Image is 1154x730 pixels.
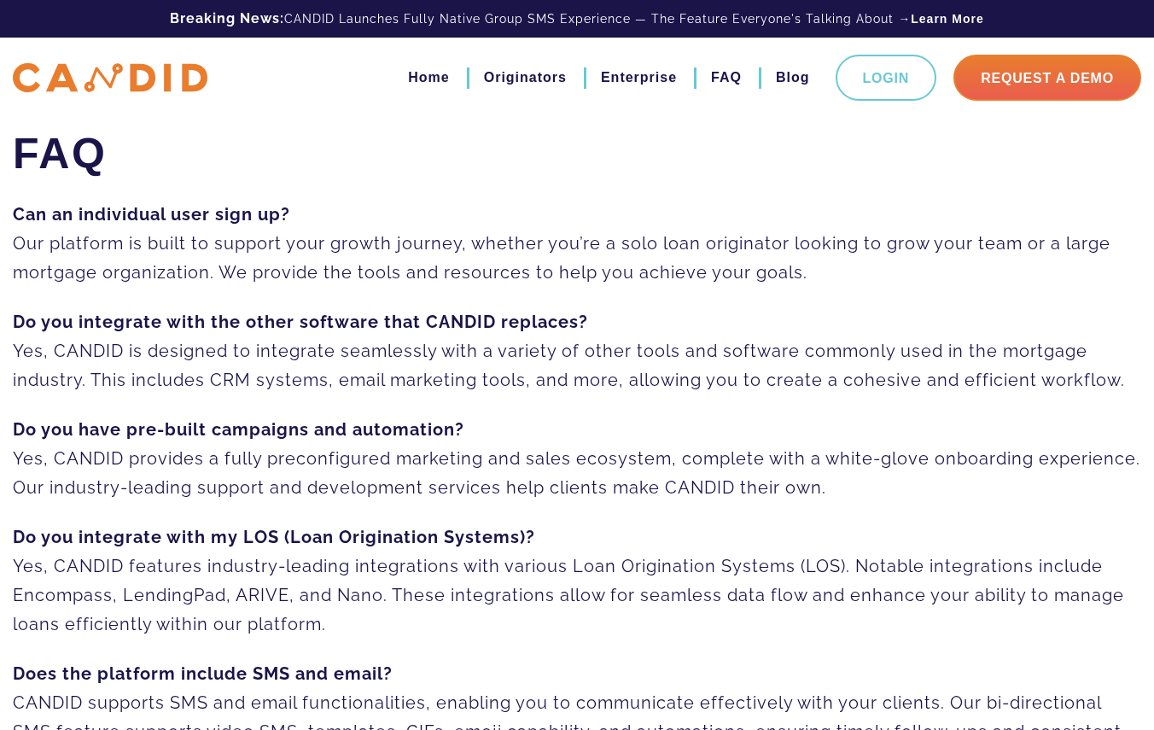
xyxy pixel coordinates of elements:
p: Yes, CANDID provides a fully preconfigured marketing and sales ecosystem, complete with a white-g... [13,415,1141,502]
a: Originators [484,63,567,92]
a: Blog [776,63,810,92]
a: Login [836,55,937,101]
p: Yes, CANDID features industry-leading integrations with various Loan Origination Systems (LOS). N... [13,523,1141,639]
a: Request A Demo [953,55,1141,101]
p: Our platform is built to support your growth journey, whether you’re a solo loan originator looki... [13,200,1141,287]
strong: Does the platform include SMS and email? [13,663,393,684]
a: Learn More [911,10,983,27]
a: Enterprise [601,63,677,92]
strong: Do you integrate with the other software that CANDID replaces? [13,312,588,332]
b: Breaking News: [170,10,284,26]
a: Home [408,63,449,92]
h1: FAQ [13,128,1141,179]
strong: Can an individual user sign up? [13,204,290,225]
img: CANDID APP [13,63,207,93]
p: Yes, CANDID is designed to integrate seamlessly with a variety of other tools and software common... [13,307,1141,394]
a: FAQ [711,63,742,92]
strong: Do you integrate with my LOS (Loan Origination Systems)? [13,527,535,547]
strong: Do you have pre-built campaigns and automation? [13,419,464,440]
